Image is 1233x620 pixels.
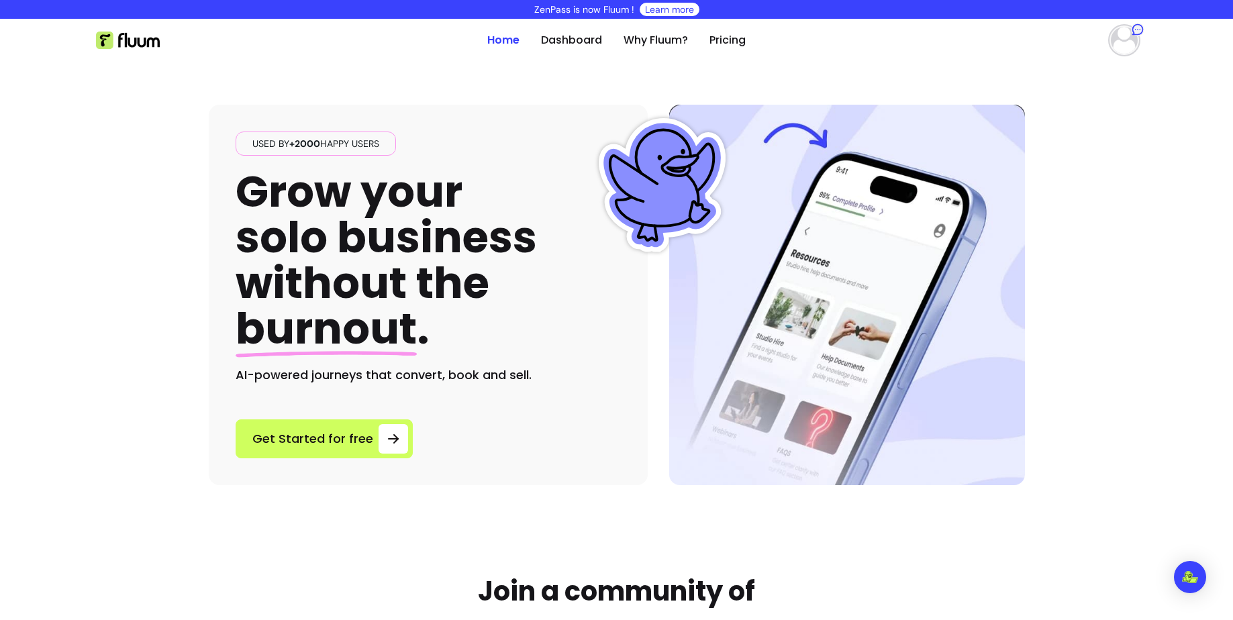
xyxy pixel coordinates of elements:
a: Dashboard [541,32,602,48]
p: ZenPass is now Fluum ! [534,3,634,16]
a: Get Started for free [236,419,413,458]
img: Fluum Duck sticker [595,118,730,252]
span: Used by happy users [247,137,385,150]
a: Learn more [645,3,694,16]
button: avatar [1105,27,1138,54]
a: Why Fluum? [624,32,688,48]
span: burnout [236,299,417,358]
h2: AI-powered journeys that convert, book and sell. [236,366,621,384]
img: Fluum Logo [96,32,160,49]
img: avatar [1111,27,1138,54]
span: +2000 [289,138,320,150]
a: Home [487,32,520,48]
div: Open Intercom Messenger [1174,561,1206,593]
a: Pricing [709,32,746,48]
img: Hero [669,105,1025,485]
h1: Grow your solo business without the . [236,169,537,352]
span: Get Started for free [252,429,373,448]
